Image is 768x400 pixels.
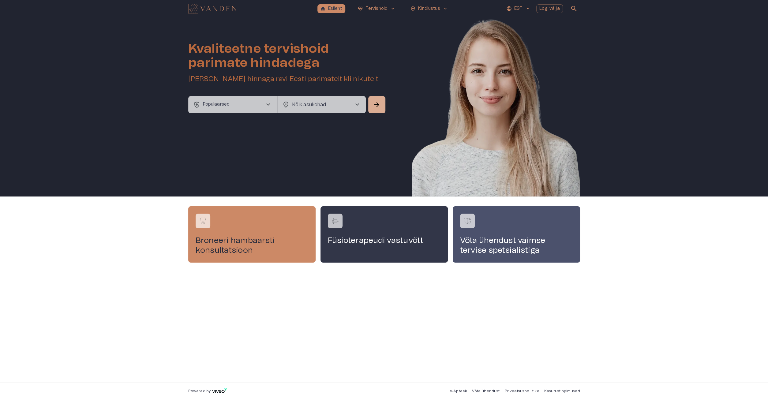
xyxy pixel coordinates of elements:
[328,6,342,12] p: Esileht
[460,236,573,255] h4: Võta ühendust vaimse tervise spetsialistiga
[390,6,395,11] span: keyboard_arrow_down
[188,4,315,13] a: Navigate to homepage
[536,4,563,13] button: Logi välja
[570,5,578,12] span: search
[358,6,363,11] span: ecg_heart
[292,101,344,108] p: Kõik asukohad
[505,4,531,13] button: EST
[418,6,440,12] p: Kindlustus
[373,101,380,108] span: arrow_forward
[450,389,467,393] a: e-Apteek
[264,101,272,108] span: chevron_right
[368,96,385,113] button: Search
[328,236,440,245] h4: Füsioterapeudi vastuvõtt
[463,216,472,226] img: Võta ühendust vaimse tervise spetsialistiga logo
[504,389,539,393] a: Privaatsuspoliitika
[203,101,230,108] p: Populaarsed
[198,216,208,226] img: Broneeri hambaarsti konsultatsioon logo
[188,389,211,394] p: Powered by
[188,4,236,13] img: Vanden logo
[320,206,448,263] a: Navigate to service booking
[412,17,580,215] img: Woman smiling
[196,236,308,255] h4: Broneeri hambaarsti konsultatsioon
[410,6,416,11] span: health_and_safety
[514,6,523,12] p: EST
[408,4,451,13] button: health_and_safetyKindlustuskeyboard_arrow_down
[188,206,316,263] a: Navigate to service booking
[544,389,580,393] a: Kasutustingimused
[568,2,580,15] button: open search modal
[188,75,387,84] h5: [PERSON_NAME] hinnaga ravi Eesti parimatelt kliinikutelt
[539,6,560,12] p: Logi välja
[331,216,340,226] img: Füsioterapeudi vastuvõtt logo
[188,42,387,70] h1: Kvaliteetne tervishoid parimate hindadega
[354,101,361,108] span: chevron_right
[365,6,388,12] p: Tervishoid
[282,101,290,108] span: location_on
[188,96,277,113] button: health_and_safetyPopulaarsedchevron_right
[355,4,398,13] button: ecg_heartTervishoidkeyboard_arrow_down
[453,206,580,263] a: Navigate to service booking
[193,101,200,108] span: health_and_safety
[317,4,345,13] button: homeEsileht
[320,6,325,11] span: home
[443,6,448,11] span: keyboard_arrow_down
[472,389,500,394] p: Võta ühendust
